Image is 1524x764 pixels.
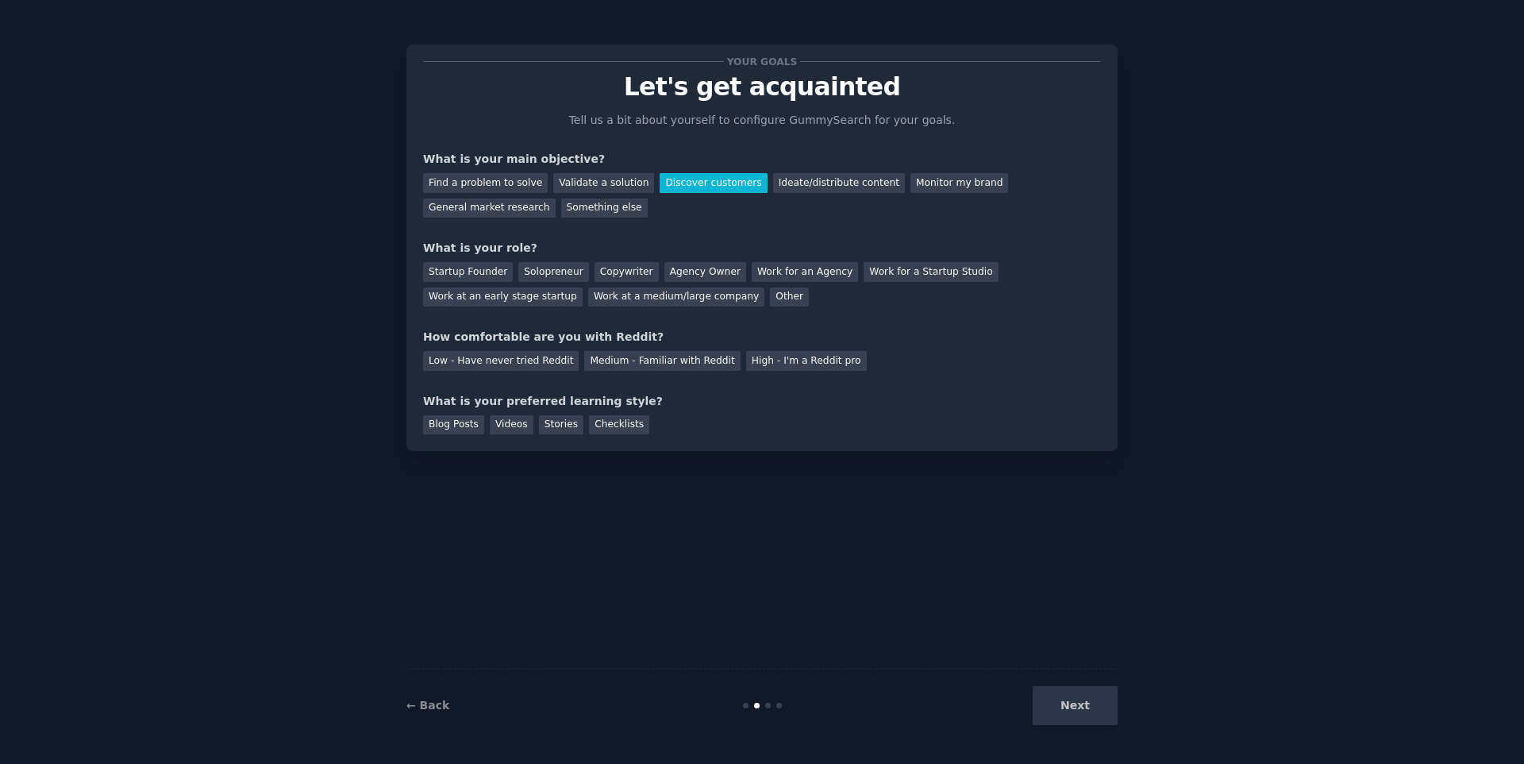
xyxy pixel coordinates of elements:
div: Work at a medium/large company [588,287,764,307]
div: Monitor my brand [910,173,1008,193]
div: What is your preferred learning style? [423,393,1101,410]
div: Medium - Familiar with Reddit [584,351,740,371]
div: Work for a Startup Studio [864,262,998,282]
div: Startup Founder [423,262,513,282]
div: Something else [561,199,648,218]
div: Copywriter [595,262,659,282]
a: ← Back [406,699,449,712]
div: Solopreneur [518,262,588,282]
div: Discover customers [660,173,767,193]
div: How comfortable are you with Reddit? [423,329,1101,345]
div: Work for an Agency [752,262,858,282]
div: Validate a solution [553,173,654,193]
span: Your goals [724,53,800,70]
div: Work at an early stage startup [423,287,583,307]
div: Ideate/distribute content [773,173,905,193]
p: Let's get acquainted [423,73,1101,101]
div: Checklists [589,415,649,435]
p: Tell us a bit about yourself to configure GummySearch for your goals. [562,112,962,129]
div: Stories [539,415,583,435]
div: Find a problem to solve [423,173,548,193]
div: Videos [490,415,533,435]
div: Agency Owner [664,262,746,282]
div: High - I'm a Reddit pro [746,351,867,371]
div: Low - Have never tried Reddit [423,351,579,371]
div: Other [770,287,809,307]
div: What is your main objective? [423,151,1101,168]
div: Blog Posts [423,415,484,435]
div: What is your role? [423,240,1101,257]
div: General market research [423,199,556,218]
